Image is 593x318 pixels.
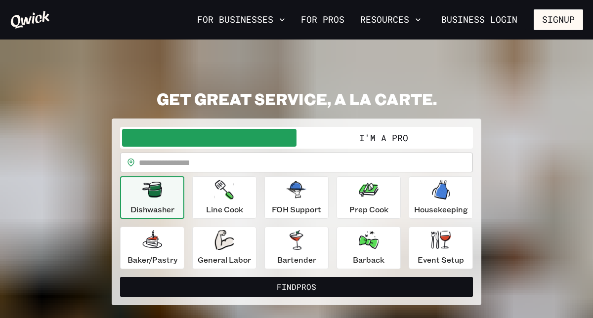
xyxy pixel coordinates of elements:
button: FindPros [120,277,473,297]
h2: GET GREAT SERVICE, A LA CARTE. [112,89,481,109]
button: I'm a Pro [296,129,471,147]
button: General Labor [192,227,256,269]
p: Bartender [277,254,316,266]
button: Dishwasher [120,176,184,219]
button: Bartender [264,227,329,269]
p: Line Cook [206,203,243,215]
button: Line Cook [192,176,256,219]
p: FOH Support [272,203,321,215]
button: Event Setup [409,227,473,269]
p: Barback [353,254,384,266]
button: FOH Support [264,176,329,219]
p: Prep Cook [349,203,388,215]
button: Baker/Pastry [120,227,184,269]
p: Event Setup [418,254,464,266]
button: I'm a Business [122,129,296,147]
p: Housekeeping [414,203,468,215]
button: Barback [337,227,401,269]
p: Baker/Pastry [127,254,177,266]
p: General Labor [198,254,251,266]
button: Signup [534,9,583,30]
a: Business Login [433,9,526,30]
p: Dishwasher [130,203,174,215]
button: Resources [356,11,425,28]
button: For Businesses [193,11,289,28]
a: For Pros [297,11,348,28]
button: Housekeeping [409,176,473,219]
button: Prep Cook [337,176,401,219]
